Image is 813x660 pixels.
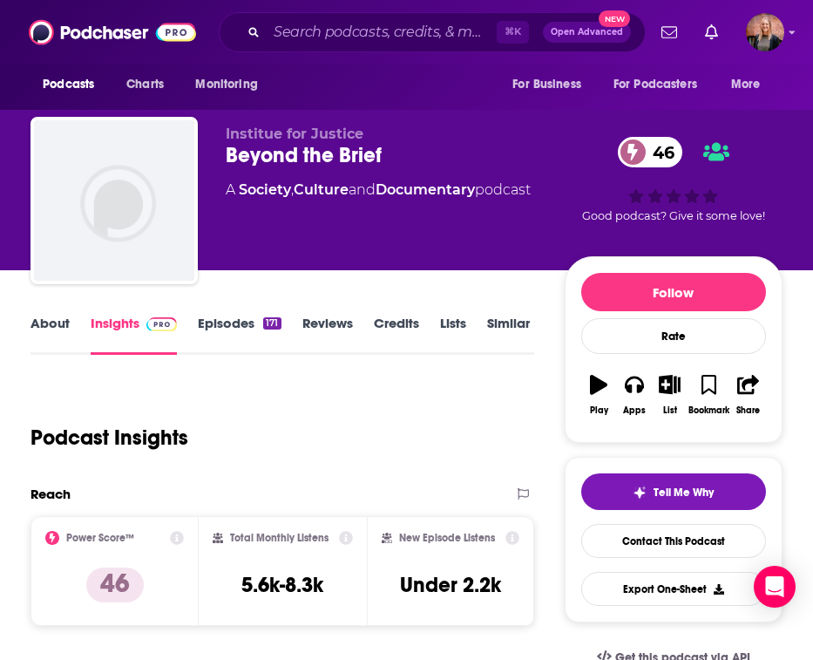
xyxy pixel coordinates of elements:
[30,425,188,451] h1: Podcast Insights
[663,405,677,416] div: List
[581,318,766,354] div: Rate
[581,273,766,311] button: Follow
[400,572,501,598] h3: Under 2.2k
[746,13,784,51] button: Show profile menu
[226,126,363,142] span: Institue for Justice
[623,405,646,416] div: Apps
[633,486,647,500] img: tell me why sparkle
[66,532,134,544] h2: Power Score™
[239,181,291,198] a: Society
[654,486,714,500] span: Tell Me Why
[374,315,419,355] a: Credits
[746,13,784,51] span: Logged in as kara_new
[599,10,630,27] span: New
[487,315,530,355] a: Similar
[263,317,281,330] div: 171
[497,21,529,44] span: ⌘ K
[581,364,617,426] button: Play
[654,17,684,47] a: Show notifications dropdown
[183,68,280,101] button: open menu
[230,532,329,544] h2: Total Monthly Listens
[291,181,294,198] span: ,
[115,68,174,101] a: Charts
[688,364,730,426] button: Bookmark
[565,126,783,234] div: 46Good podcast? Give it some love!
[29,16,196,49] img: Podchaser - Follow, Share and Rate Podcasts
[349,181,376,198] span: and
[635,137,683,167] span: 46
[602,68,722,101] button: open menu
[736,405,760,416] div: Share
[43,72,94,97] span: Podcasts
[617,364,653,426] button: Apps
[294,181,349,198] a: Culture
[731,72,761,97] span: More
[730,364,766,426] button: Share
[688,405,729,416] div: Bookmark
[198,315,281,355] a: Episodes171
[652,364,688,426] button: List
[719,68,783,101] button: open menu
[440,315,466,355] a: Lists
[581,524,766,558] a: Contact This Podcast
[146,317,177,331] img: Podchaser Pro
[399,532,495,544] h2: New Episode Listens
[581,473,766,510] button: tell me why sparkleTell Me Why
[195,72,257,97] span: Monitoring
[91,315,177,355] a: InsightsPodchaser Pro
[581,572,766,606] button: Export One-Sheet
[376,181,475,198] a: Documentary
[618,137,683,167] a: 46
[219,12,646,52] div: Search podcasts, credits, & more...
[126,72,164,97] span: Charts
[30,315,70,355] a: About
[241,572,323,598] h3: 5.6k-8.3k
[754,566,796,608] div: Open Intercom Messenger
[30,68,117,101] button: open menu
[543,22,631,43] button: Open AdvancedNew
[500,68,603,101] button: open menu
[226,180,531,201] div: A podcast
[698,17,725,47] a: Show notifications dropdown
[746,13,784,51] img: User Profile
[582,209,765,222] span: Good podcast? Give it some love!
[30,486,71,502] h2: Reach
[302,315,353,355] a: Reviews
[551,28,623,37] span: Open Advanced
[86,568,144,602] p: 46
[267,18,497,46] input: Search podcasts, credits, & more...
[613,72,697,97] span: For Podcasters
[512,72,581,97] span: For Business
[34,120,194,281] img: Beyond the Brief
[590,405,608,416] div: Play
